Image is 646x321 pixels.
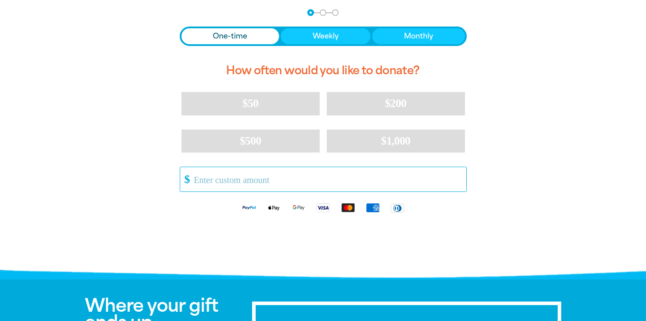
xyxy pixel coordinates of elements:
input: Enter custom amount [188,167,466,191]
button: $200 [327,92,465,115]
span: One-time [213,31,247,42]
button: Navigate to step 1 of 3 to enter your donation amount [307,9,314,16]
img: Apple Pay logo [261,203,286,213]
button: $50 [181,92,320,115]
span: Monthly [404,31,433,42]
span: $50 [242,97,258,110]
img: Diners Club logo [385,203,410,213]
button: $500 [181,130,320,153]
button: Monthly [372,28,465,44]
button: Weekly [281,28,370,44]
button: One-time [181,28,280,44]
span: $ [180,169,190,189]
span: $200 [385,97,407,110]
img: Paypal logo [237,203,261,213]
div: Donation frequency [180,27,467,46]
img: Mastercard logo [336,203,360,213]
span: $500 [240,134,261,147]
img: Google Pay logo [286,203,311,213]
button: Navigate to step 2 of 3 to enter your details [320,9,326,16]
img: Visa logo [311,203,336,213]
div: Available payment methods [180,195,467,220]
img: American Express logo [360,203,385,213]
span: $1,000 [381,134,411,147]
span: Weekly [313,31,339,42]
button: Navigate to step 3 of 3 to enter your payment details [332,9,339,16]
button: $1,000 [327,130,465,153]
h2: How often would you like to donate? [180,57,467,85]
